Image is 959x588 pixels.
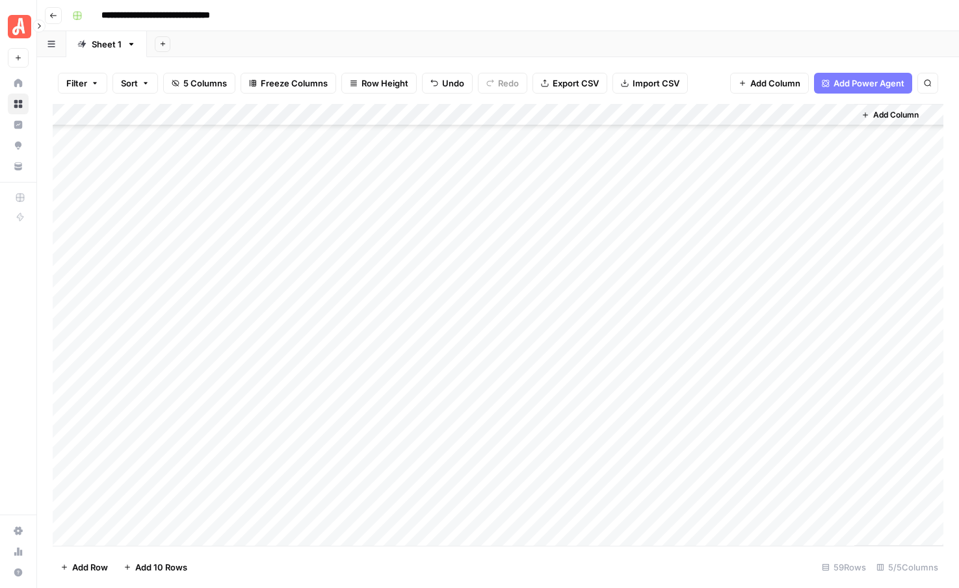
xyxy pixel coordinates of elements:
[8,541,29,562] a: Usage
[135,561,187,574] span: Add 10 Rows
[856,107,924,123] button: Add Column
[8,114,29,135] a: Insights
[8,94,29,114] a: Browse
[834,77,904,90] span: Add Power Agent
[498,77,519,90] span: Redo
[116,557,195,578] button: Add 10 Rows
[730,73,809,94] button: Add Column
[422,73,473,94] button: Undo
[261,77,328,90] span: Freeze Columns
[66,31,147,57] a: Sheet 1
[633,77,679,90] span: Import CSV
[612,73,688,94] button: Import CSV
[8,156,29,177] a: Your Data
[553,77,599,90] span: Export CSV
[53,557,116,578] button: Add Row
[817,557,871,578] div: 59 Rows
[341,73,417,94] button: Row Height
[8,562,29,583] button: Help + Support
[241,73,336,94] button: Freeze Columns
[8,15,31,38] img: Angi Logo
[163,73,235,94] button: 5 Columns
[92,38,122,51] div: Sheet 1
[871,557,943,578] div: 5/5 Columns
[8,520,29,541] a: Settings
[8,135,29,156] a: Opportunities
[532,73,607,94] button: Export CSV
[72,561,108,574] span: Add Row
[361,77,408,90] span: Row Height
[112,73,158,94] button: Sort
[121,77,138,90] span: Sort
[183,77,227,90] span: 5 Columns
[8,10,29,43] button: Workspace: Angi
[750,77,800,90] span: Add Column
[873,109,919,121] span: Add Column
[442,77,464,90] span: Undo
[8,73,29,94] a: Home
[58,73,107,94] button: Filter
[478,73,527,94] button: Redo
[814,73,912,94] button: Add Power Agent
[66,77,87,90] span: Filter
